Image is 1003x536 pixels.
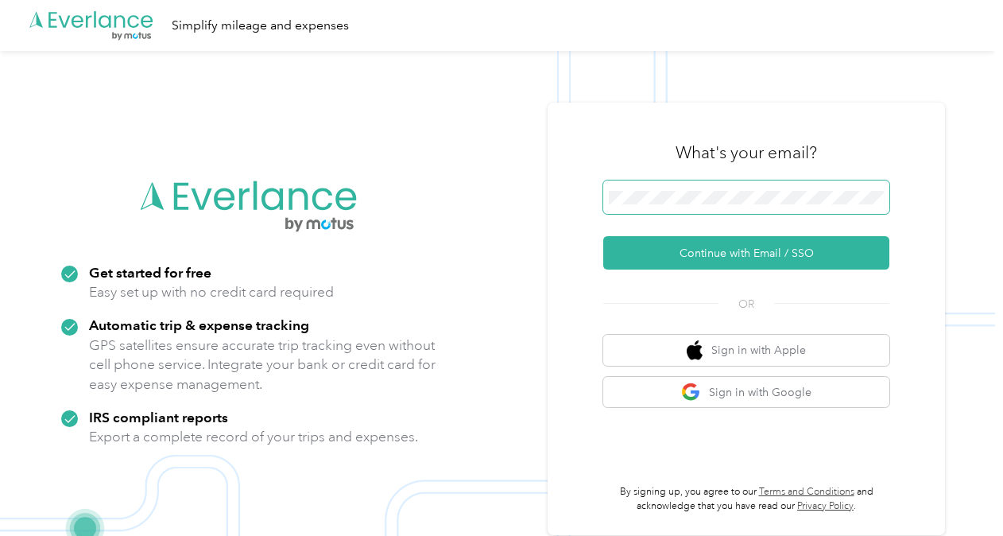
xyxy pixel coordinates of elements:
button: google logoSign in with Google [603,377,889,408]
p: By signing up, you agree to our and acknowledge that you have read our . [603,485,889,513]
a: Privacy Policy [797,500,854,512]
div: Simplify mileage and expenses [172,16,349,36]
img: google logo [681,383,701,402]
h3: What's your email? [676,142,817,164]
button: apple logoSign in with Apple [603,335,889,366]
p: Export a complete record of your trips and expenses. [89,427,418,447]
strong: Automatic trip & expense tracking [89,317,309,333]
p: Easy set up with no credit card required [89,282,334,302]
a: Terms and Conditions [759,486,854,498]
strong: Get started for free [89,264,211,281]
span: OR [718,296,774,313]
strong: IRS compliant reports [89,409,228,425]
img: apple logo [687,340,703,360]
p: GPS satellites ensure accurate trip tracking even without cell phone service. Integrate your bank... [89,336,436,394]
button: Continue with Email / SSO [603,236,889,270]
